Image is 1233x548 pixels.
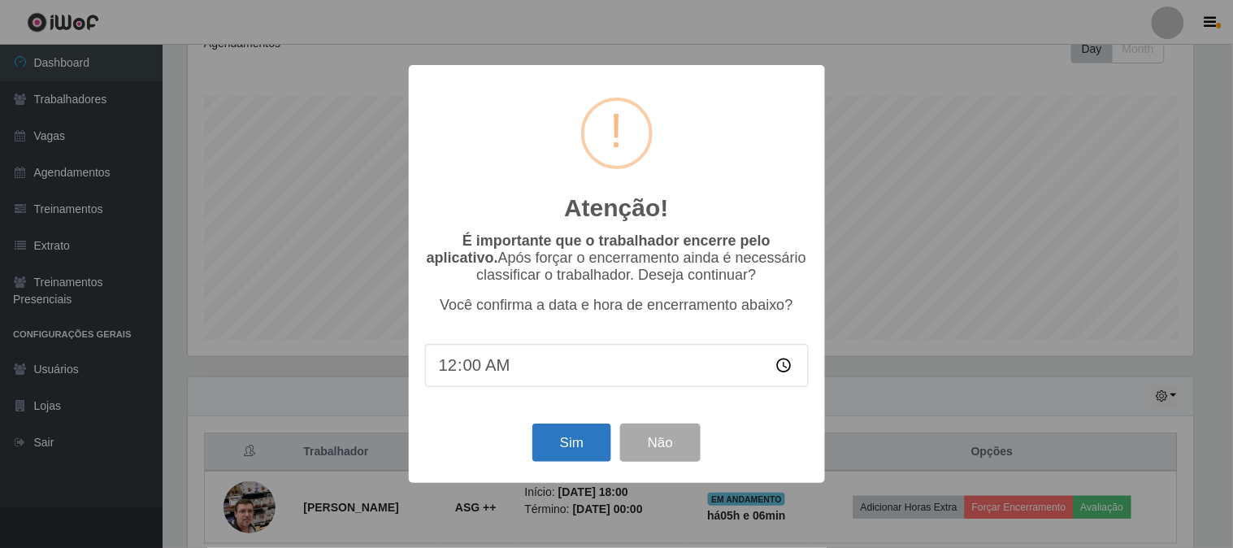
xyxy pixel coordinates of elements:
[425,233,809,284] p: Após forçar o encerramento ainda é necessário classificar o trabalhador. Deseja continuar?
[425,297,809,314] p: Você confirma a data e hora de encerramento abaixo?
[620,424,701,462] button: Não
[427,233,771,266] b: É importante que o trabalhador encerre pelo aplicativo.
[532,424,611,462] button: Sim
[564,194,668,223] h2: Atenção!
